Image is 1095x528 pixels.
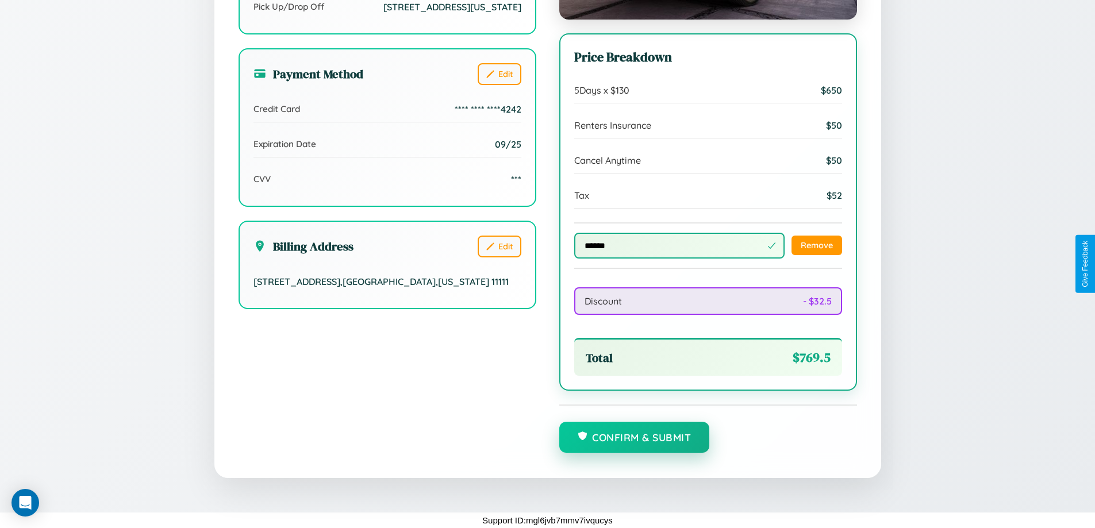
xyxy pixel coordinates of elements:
[574,190,589,201] span: Tax
[792,236,842,255] button: Remove
[821,84,842,96] span: $ 650
[478,236,521,257] button: Edit
[574,84,629,96] span: 5 Days x $ 130
[253,1,325,12] span: Pick Up/Drop Off
[574,120,651,131] span: Renters Insurance
[827,190,842,201] span: $ 52
[803,295,832,307] span: - $ 32.5
[253,174,271,184] span: CVV
[253,138,316,149] span: Expiration Date
[11,489,39,517] div: Open Intercom Messenger
[574,155,641,166] span: Cancel Anytime
[253,103,300,114] span: Credit Card
[253,276,509,287] span: [STREET_ADDRESS] , [GEOGRAPHIC_DATA] , [US_STATE] 11111
[586,349,613,366] span: Total
[793,349,831,367] span: $ 769.5
[1081,241,1089,287] div: Give Feedback
[559,422,710,453] button: Confirm & Submit
[253,65,363,82] h3: Payment Method
[574,48,842,66] h3: Price Breakdown
[482,512,613,528] p: Support ID: mgl6jvb7mmv7ivqucys
[585,295,622,307] span: Discount
[826,155,842,166] span: $ 50
[383,1,521,13] span: [STREET_ADDRESS][US_STATE]
[495,138,521,150] span: 09/25
[253,238,354,255] h3: Billing Address
[826,120,842,131] span: $ 50
[478,63,521,85] button: Edit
